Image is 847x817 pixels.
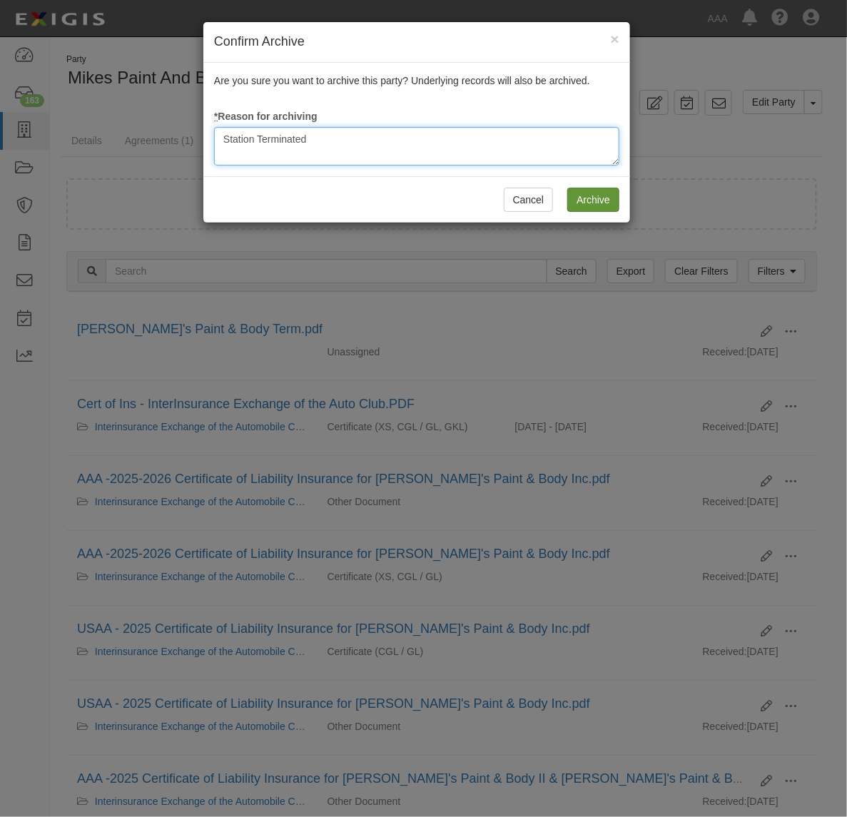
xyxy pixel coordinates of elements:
[567,188,619,212] input: Archive
[214,33,619,51] h4: Confirm Archive
[504,188,554,212] button: Cancel
[214,109,318,123] label: Reason for archiving
[203,63,630,176] div: Are you sure you want to archive this party? Underlying records will also be archived.
[611,31,619,46] button: Close
[214,111,218,122] abbr: required
[611,31,619,47] span: ×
